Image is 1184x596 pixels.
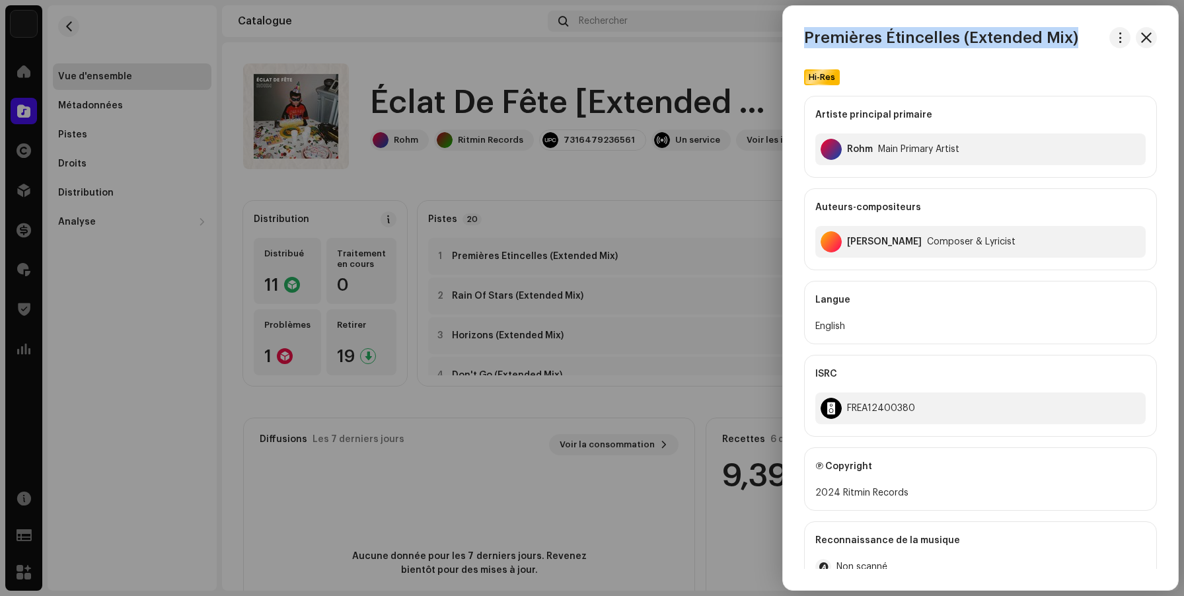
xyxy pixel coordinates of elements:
div: 2024 Ritmin Records [815,485,1146,501]
div: Auteurs-compositeurs [815,189,1146,226]
div: Main Primary Artist [878,144,959,155]
div: Reconnaissance de la musique [815,522,1146,559]
div: Ⓟ Copyright [815,448,1146,485]
span: Non scanné [836,562,887,572]
span: Hi-Res [805,72,838,83]
div: Rohm [847,144,873,155]
div: Artiste principal primaire [815,96,1146,133]
div: FREA12400380 [847,403,915,414]
div: English [815,318,1146,334]
h3: Premières Étincelles (Extended Mix) [804,27,1078,48]
div: Langue [815,281,1146,318]
div: Composer & Lyricist [927,237,1016,247]
div: Romain PELLEGRIN [847,237,922,247]
div: ISRC [815,355,1146,392]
